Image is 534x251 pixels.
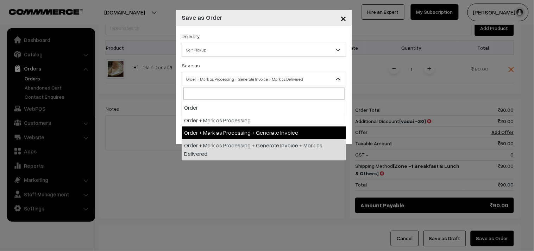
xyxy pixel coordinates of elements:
[182,114,346,127] li: Order + Mark as Processing
[182,62,200,69] label: Save as
[335,7,352,29] button: Close
[182,73,346,85] span: Order + Mark as Processing + Generate Invoice + Mark as Delivered
[182,127,346,139] li: Order + Mark as Processing + Generate Invoice
[182,139,346,160] li: Order + Mark as Processing + Generate Invoice + Mark as Delivered
[182,44,346,56] span: Self Pickup
[340,11,346,24] span: ×
[182,32,200,40] label: Delivery
[182,101,346,114] li: Order
[182,43,346,57] span: Self Pickup
[182,72,346,86] span: Order + Mark as Processing + Generate Invoice + Mark as Delivered
[182,13,222,22] h4: Save as Order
